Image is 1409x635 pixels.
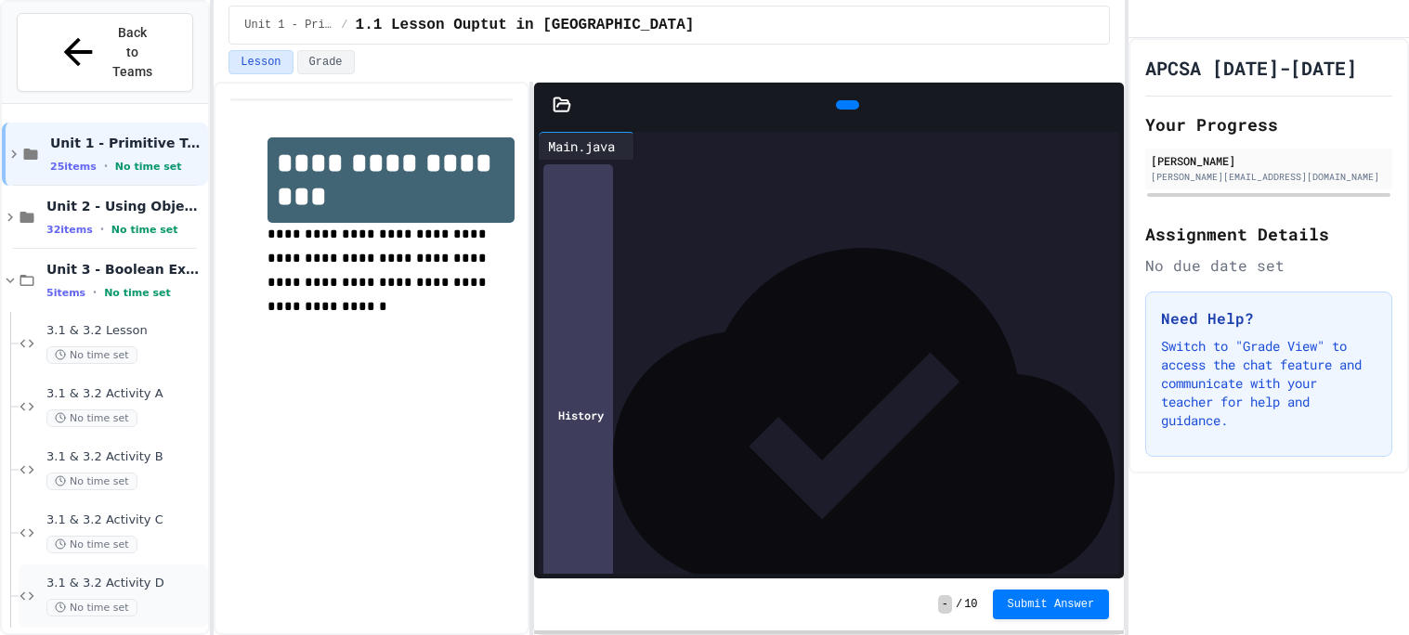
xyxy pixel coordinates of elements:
h3: Need Help? [1161,307,1376,330]
span: 3.1 & 3.2 Activity C [46,512,204,528]
div: [PERSON_NAME] [1151,152,1387,169]
span: • [104,159,108,174]
span: No time set [104,287,171,299]
span: No time set [111,224,178,236]
span: • [100,222,104,237]
p: Switch to "Grade View" to access the chat feature and communicate with your teacher for help and ... [1161,337,1376,430]
span: Submit Answer [1008,597,1095,612]
button: Submit Answer [993,590,1110,619]
span: / [956,597,962,612]
span: 10 [964,597,977,612]
span: Back to Teams [111,23,154,82]
div: Main.java [539,132,634,160]
span: 3.1 & 3.2 Activity D [46,576,204,591]
span: Unit 1 - Primitive Types [50,135,204,151]
div: [PERSON_NAME][EMAIL_ADDRESS][DOMAIN_NAME] [1151,170,1387,184]
div: No due date set [1145,254,1392,277]
span: 3.1 & 3.2 Lesson [46,323,204,339]
span: Unit 3 - Boolean Expressions [46,261,204,278]
span: • [93,285,97,300]
span: 25 items [50,161,97,173]
div: Main.java [539,136,624,156]
span: No time set [46,346,137,364]
button: Grade [297,50,355,74]
span: - [938,595,952,614]
span: 5 items [46,287,85,299]
span: No time set [115,161,182,173]
h1: APCSA [DATE]-[DATE] [1145,55,1357,81]
button: Lesson [228,50,293,74]
span: 3.1 & 3.2 Activity A [46,386,204,402]
span: 32 items [46,224,93,236]
span: Unit 2 - Using Objects [46,198,204,214]
h2: Your Progress [1145,111,1392,137]
span: No time set [46,536,137,553]
span: Unit 1 - Primitive Types [244,18,333,32]
span: 1.1 Lesson Ouptut in Java [356,14,695,36]
button: Back to Teams [17,13,193,92]
span: / [341,18,347,32]
span: 3.1 & 3.2 Activity B [46,449,204,465]
h2: Assignment Details [1145,221,1392,247]
span: No time set [46,599,137,616]
span: No time set [46,473,137,490]
span: No time set [46,409,137,427]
